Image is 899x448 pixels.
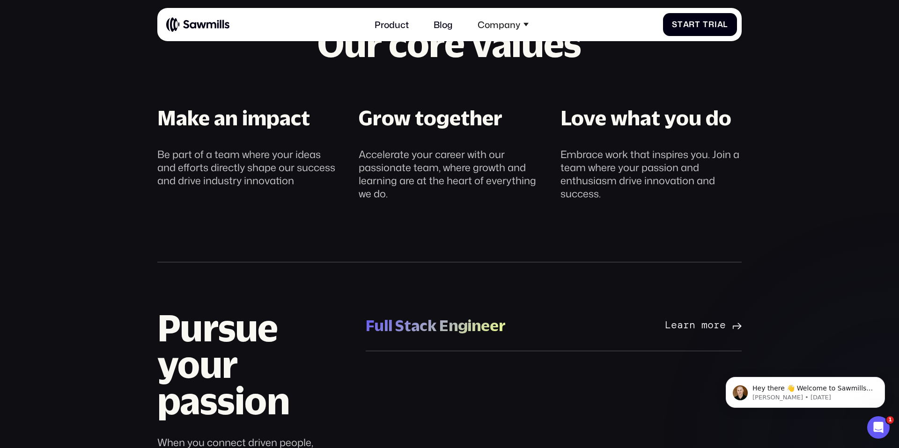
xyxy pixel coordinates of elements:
a: Full Stack EngineerLearn more [366,301,742,351]
span: r [708,20,715,29]
span: S [672,20,678,29]
a: Product [368,12,416,36]
span: i [715,20,717,29]
div: Learn more [665,320,726,332]
div: Company [478,19,520,30]
iframe: Intercom live chat [867,416,890,439]
span: T [703,20,708,29]
span: 1 [886,416,894,424]
span: r [689,20,695,29]
h2: Our core values [157,25,742,62]
iframe: Intercom notifications message [712,357,899,423]
span: l [723,20,728,29]
div: Full Stack Engineer [366,316,506,336]
div: Embrace work that inspires you. Join a team where your passion and enthusiasm drive innovation an... [560,148,742,200]
a: StartTrial [663,13,737,36]
div: Make an impact [157,104,310,131]
h2: Pursue your passion [157,310,346,419]
span: a [683,20,689,29]
div: Accelerate your career with our passionate team, where growth and learning are at the heart of ev... [359,148,540,200]
div: Be part of a team where your ideas and efforts directly shape our success and drive industry inno... [157,148,339,187]
div: Grow together [359,104,502,131]
span: t [695,20,700,29]
div: Company [471,12,535,36]
span: t [678,20,683,29]
div: Love what you do [560,104,731,131]
a: Blog [427,12,460,36]
span: a [717,20,723,29]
